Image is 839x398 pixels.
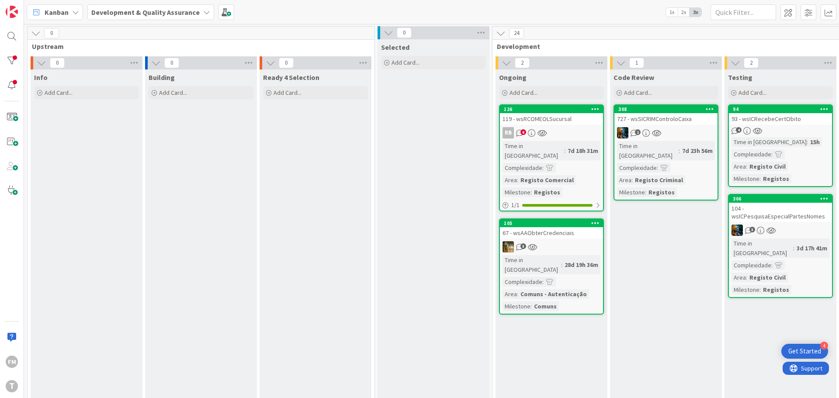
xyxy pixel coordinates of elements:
[45,89,73,97] span: Add Card...
[500,127,603,138] div: RB
[617,175,631,185] div: Area
[749,227,755,232] span: 3
[771,149,773,159] span: :
[392,59,419,66] span: Add Card...
[618,106,718,112] div: 308
[732,260,771,270] div: Complexidade
[793,243,794,253] span: :
[646,187,677,197] div: Registos
[761,174,791,183] div: Registos
[500,241,603,253] div: JC
[520,129,526,135] span: 6
[32,42,364,51] span: Upstream
[728,104,833,187] a: 9493 - wsICRecebeCertObitoTime in [GEOGRAPHIC_DATA]:15hComplexidade:Area:Registo CivilMilestone:R...
[732,162,746,171] div: Area
[518,175,576,185] div: Registo Comercial
[736,127,742,133] span: 4
[91,8,200,17] b: Development & Quality Assurance
[761,285,791,294] div: Registos
[500,227,603,239] div: 67 - wsAAObterCredenciais
[6,380,18,392] div: T
[515,58,530,68] span: 2
[729,195,832,203] div: 306
[614,105,718,113] div: 308
[503,255,561,274] div: Time in [GEOGRAPHIC_DATA]
[44,28,59,38] span: 0
[564,146,565,156] span: :
[499,104,604,211] a: 126119 - wsRCOMEOLSucursalRBTime in [GEOGRAPHIC_DATA]:7d 18h 31mComplexidade:Area:Registo Comerci...
[381,43,409,52] span: Selected
[18,1,40,12] span: Support
[6,6,18,18] img: Visit kanbanzone.com
[542,163,544,173] span: :
[517,175,518,185] span: :
[729,225,832,236] div: JC
[629,58,644,68] span: 1
[500,219,603,239] div: 10567 - wsAAObterCredenciais
[744,58,759,68] span: 2
[690,8,701,17] span: 3x
[728,73,752,82] span: Testing
[666,8,678,17] span: 1x
[518,289,589,299] div: Comuns - Autenticação
[633,175,685,185] div: Registo Criminal
[164,58,179,68] span: 0
[500,200,603,211] div: 1/1
[500,105,603,113] div: 126
[732,273,746,282] div: Area
[733,106,832,112] div: 94
[759,285,761,294] span: :
[732,149,771,159] div: Complexidade
[746,273,747,282] span: :
[678,8,690,17] span: 2x
[614,73,654,82] span: Code Review
[532,187,562,197] div: Registos
[732,285,759,294] div: Milestone
[617,163,657,173] div: Complexidade
[504,220,603,226] div: 105
[680,146,715,156] div: 7d 23h 56m
[500,113,603,125] div: 119 - wsRCOMEOLSucursal
[530,301,532,311] span: :
[50,58,65,68] span: 0
[6,356,18,368] div: FM
[532,301,559,311] div: Comuns
[503,277,542,287] div: Complexidade
[279,58,294,68] span: 0
[45,7,69,17] span: Kanban
[397,28,412,38] span: 0
[788,347,821,356] div: Get Started
[729,195,832,222] div: 306104 - wsICPesquisaEspecialPartesNomes
[500,219,603,227] div: 105
[562,260,600,270] div: 28d 19h 36m
[657,163,658,173] span: :
[614,113,718,125] div: 727 - wsSICRIMControloCaixa
[728,194,833,298] a: 306104 - wsICPesquisaEspecialPartesNomesJCTime in [GEOGRAPHIC_DATA]:3d 17h 41mComplexidade:Area:R...
[503,141,564,160] div: Time in [GEOGRAPHIC_DATA]
[159,89,187,97] span: Add Card...
[729,203,832,222] div: 104 - wsICPesquisaEspecialPartesNomes
[503,163,542,173] div: Complexidade
[645,187,646,197] span: :
[711,4,776,20] input: Quick Filter...
[565,146,600,156] div: 7d 18h 31m
[624,89,652,97] span: Add Card...
[679,146,680,156] span: :
[503,175,517,185] div: Area
[759,174,761,183] span: :
[614,127,718,138] div: JC
[747,162,788,171] div: Registo Civil
[807,137,808,147] span: :
[499,73,527,82] span: Ongoing
[149,73,175,82] span: Building
[561,260,562,270] span: :
[542,277,544,287] span: :
[733,196,832,202] div: 306
[729,105,832,125] div: 9493 - wsICRecebeCertObito
[614,104,718,201] a: 308727 - wsSICRIMControloCaixaJCTime in [GEOGRAPHIC_DATA]:7d 23h 56mComplexidade:Area:Registo Cri...
[263,73,319,82] span: Ready 4 Selection
[34,73,48,82] span: Info
[500,105,603,125] div: 126119 - wsRCOMEOLSucursal
[732,174,759,183] div: Milestone
[747,273,788,282] div: Registo Civil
